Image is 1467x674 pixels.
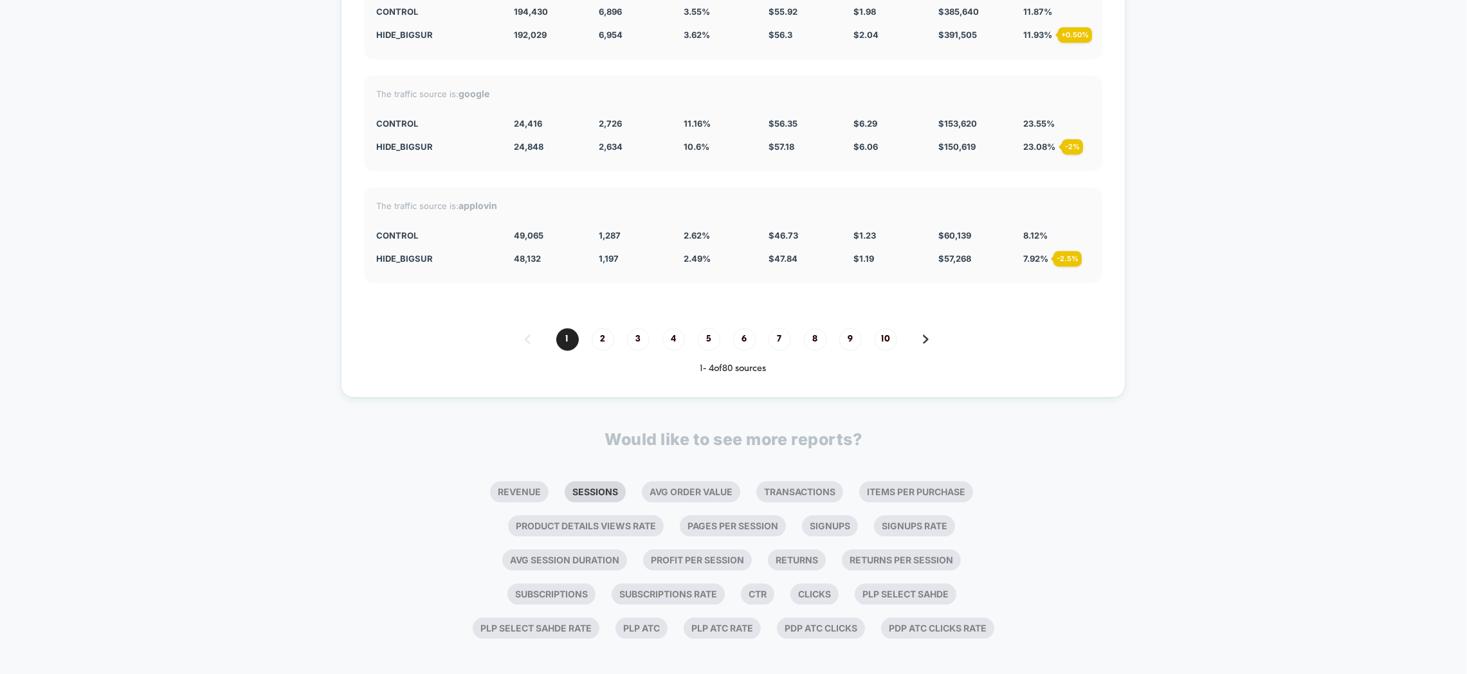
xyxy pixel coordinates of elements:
[514,118,542,129] span: 24,416
[377,118,495,129] div: CONTROL
[853,6,876,17] span: $ 1.98
[853,118,877,129] span: $ 6.29
[769,230,798,241] span: $ 46.73
[459,200,498,211] strong: applovin
[875,328,897,351] span: 10
[777,617,865,639] li: Pdp Atc Clicks
[684,118,711,129] span: 11.16 %
[377,6,495,17] div: CONTROL
[556,328,579,351] span: 1
[769,118,797,129] span: $ 56.35
[804,328,826,351] span: 8
[599,30,623,40] span: 6,954
[502,549,627,570] li: Avg Session Duration
[938,30,977,40] span: $ 391,505
[377,230,495,241] div: CONTROL
[938,6,979,17] span: $ 385,640
[514,30,547,40] span: 192,029
[377,88,1089,99] div: The traffic source is:
[923,334,929,343] img: pagination forward
[599,6,622,17] span: 6,896
[1023,230,1048,241] span: 8.12 %
[698,328,720,351] span: 5
[684,253,711,264] span: 2.49 %
[842,549,961,570] li: Returns Per Session
[938,230,971,241] span: $ 60,139
[938,118,977,129] span: $ 153,620
[473,617,599,639] li: Plp Select Sahde Rate
[802,515,858,536] li: Signups
[377,200,1089,211] div: The traffic source is:
[769,6,797,17] span: $ 55.92
[684,617,761,639] li: Plp Atc Rate
[592,328,614,351] span: 2
[790,583,839,605] li: Clicks
[1023,253,1048,264] span: 7.92 %
[881,617,994,639] li: Pdp Atc Clicks Rate
[1062,139,1083,154] div: - 2 %
[684,230,710,241] span: 2.62 %
[599,230,621,241] span: 1,287
[769,30,792,40] span: $ 56.3
[938,253,971,264] span: $ 57,268
[1058,27,1092,42] div: + 0.50 %
[853,141,878,152] span: $ 6.06
[377,30,495,40] div: Hide_BigSur
[769,141,794,152] span: $ 57.18
[938,141,976,152] span: $ 150,619
[514,230,543,241] span: 49,065
[1023,30,1052,40] span: 11.93 %
[874,515,955,536] li: Signups Rate
[684,141,709,152] span: 10.6 %
[684,30,710,40] span: 3.62 %
[1053,251,1082,266] div: - 2.5 %
[514,141,543,152] span: 24,848
[643,549,752,570] li: Profit Per Session
[459,88,490,99] strong: google
[859,481,973,502] li: Items Per Purchase
[612,583,725,605] li: Subscriptions Rate
[769,253,797,264] span: $ 47.84
[565,481,626,502] li: Sessions
[855,583,956,605] li: Plp Select Sahde
[684,6,710,17] span: 3.55 %
[627,328,650,351] span: 3
[507,583,596,605] li: Subscriptions
[364,363,1102,374] div: 1 - 4 of 80 sources
[768,549,826,570] li: Returns
[605,430,862,449] p: Would like to see more reports?
[741,583,774,605] li: Ctr
[769,328,791,351] span: 7
[599,118,622,129] span: 2,726
[853,30,879,40] span: $ 2.04
[508,515,664,536] li: Product Details Views Rate
[1023,6,1052,17] span: 11.87 %
[514,6,548,17] span: 194,430
[839,328,862,351] span: 9
[756,481,843,502] li: Transactions
[1023,141,1055,152] span: 23.08 %
[733,328,756,351] span: 6
[599,141,623,152] span: 2,634
[490,481,549,502] li: Revenue
[514,253,541,264] span: 48,132
[642,481,740,502] li: Avg Order Value
[599,253,619,264] span: 1,197
[377,141,495,152] div: Hide_BigSur
[1023,118,1055,129] span: 23.55 %
[662,328,685,351] span: 4
[377,253,495,264] div: Hide_BigSur
[853,253,874,264] span: $ 1.19
[615,617,668,639] li: Plp Atc
[680,515,786,536] li: Pages Per Session
[853,230,876,241] span: $ 1.23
